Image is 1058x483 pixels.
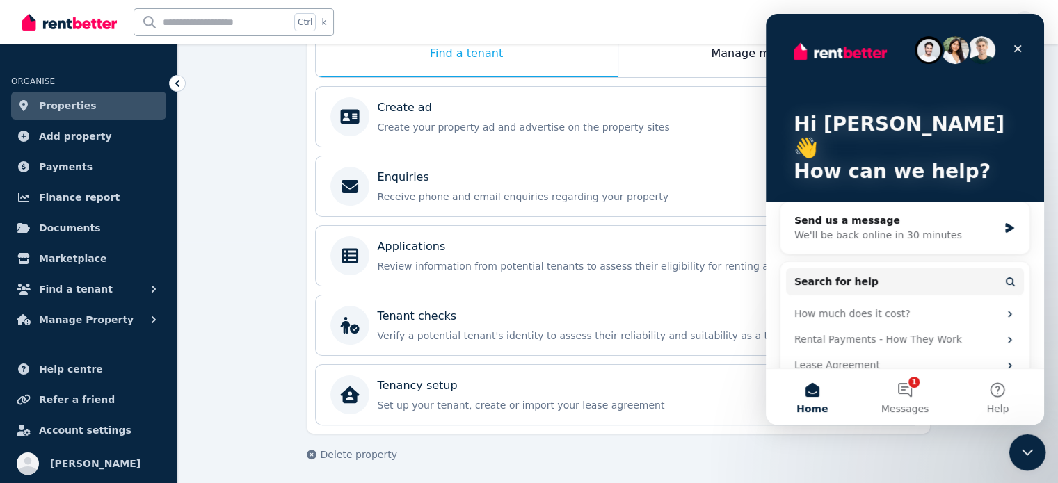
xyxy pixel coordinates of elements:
[11,416,166,444] a: Account settings
[618,31,921,77] div: Manage my property
[39,158,93,175] span: Payments
[39,422,131,439] span: Account settings
[321,448,397,461] span: Delete property
[11,76,55,86] span: ORGANISE
[316,226,921,286] a: ApplicationsReview information from potential tenants to assess their eligibility for renting a p...
[11,122,166,150] a: Add property
[321,17,326,28] span: k
[378,238,446,255] p: Applications
[378,120,815,134] p: Create your property ad and advertise on the property sites
[11,183,166,211] a: Finance report
[1009,434,1046,471] iframe: Intercom live chat
[378,398,815,412] p: Set up your tenant, create or import your lease agreement
[316,87,921,147] a: Create adCreate your property ad and advertise on the property sitesGet started
[39,97,97,114] span: Properties
[39,361,103,377] span: Help centre
[11,214,166,242] a: Documents
[39,250,106,267] span: Marketplace
[307,448,397,461] button: Delete property
[11,386,166,414] a: Refer a friend
[39,311,134,328] span: Manage Property
[11,92,166,120] a: Properties
[39,189,120,206] span: Finance report
[11,153,166,181] a: Payments
[316,365,921,425] a: Tenancy setupSet up your tenant, create or import your lease agreementGet started
[378,377,458,394] p: Tenancy setup
[39,281,113,297] span: Find a tenant
[39,128,112,145] span: Add property
[316,31,618,77] div: Find a tenant
[378,308,457,325] p: Tenant checks
[22,12,117,33] img: RentBetter
[39,220,101,236] span: Documents
[294,13,316,31] span: Ctrl
[378,259,881,273] p: Review information from potential tenants to assess their eligibility for renting a property
[39,391,115,408] span: Refer a friend
[378,190,881,204] p: Receive phone and email enquiries regarding your property
[316,156,921,216] a: EnquiriesReceive phone and email enquiries regarding your property
[378,329,881,343] p: Verify a potential tenant's identity to assess their reliability and suitability as a tenant
[378,169,429,186] p: Enquiries
[766,14,1044,425] iframe: Intercom live chat
[11,355,166,383] a: Help centre
[50,455,141,472] span: [PERSON_NAME]
[378,99,432,116] p: Create ad
[11,275,166,303] button: Find a tenant
[11,306,166,334] button: Manage Property
[11,245,166,272] a: Marketplace
[316,295,921,355] a: Tenant checksVerify a potential tenant's identity to assess their reliability and suitability as ...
